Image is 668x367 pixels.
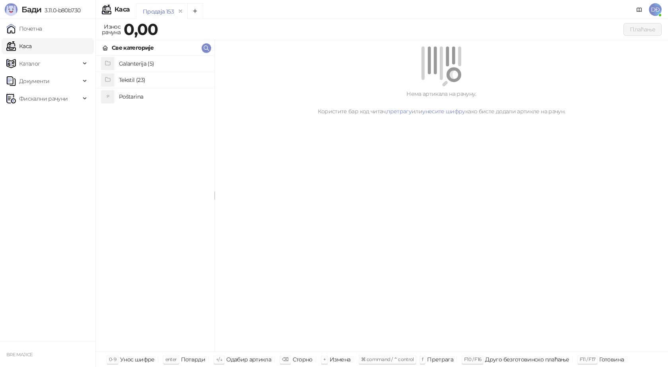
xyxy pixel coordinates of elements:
button: Плаћање [623,23,662,36]
span: Каталог [19,56,41,72]
small: BRE MAJICE [6,352,33,357]
a: претрагу [386,108,412,115]
span: ⌘ command / ⌃ control [361,356,414,362]
div: grid [96,56,214,351]
span: F11 / F17 [580,356,595,362]
div: Продаја 153 [143,7,174,16]
div: Одабир артикла [226,354,271,365]
a: Документација [633,3,646,16]
div: Унос шифре [120,354,155,365]
span: ⌫ [282,356,288,362]
span: 0-9 [109,356,116,362]
h4: Tekstil (23) [119,74,208,86]
a: Почетна [6,21,42,37]
div: Готовина [599,354,624,365]
a: Каса [6,38,31,54]
span: enter [165,356,177,362]
span: f [422,356,423,362]
button: remove [175,8,186,15]
a: унесите шифру [422,108,465,115]
div: Каса [115,6,130,13]
div: Измена [330,354,350,365]
h4: Galanterija (5) [119,57,208,70]
div: Све категорије [112,43,153,52]
span: Фискални рачуни [19,91,68,107]
div: Нема артикала на рачуну. Користите бар код читач, или како бисте додали артикле на рачун. [224,89,658,116]
span: + [323,356,326,362]
div: Друго безготовинско плаћање [485,354,569,365]
span: F10 / F16 [464,356,481,362]
button: Add tab [187,3,203,19]
span: Документи [19,73,49,89]
div: P [101,90,114,103]
div: Претрага [427,354,453,365]
div: Износ рачуна [100,21,122,37]
span: Бади [21,5,41,14]
span: DĐ [649,3,662,16]
h4: Poštarina [119,90,208,103]
span: 3.11.0-b80b730 [41,7,80,14]
span: ↑/↓ [216,356,222,362]
img: Logo [5,3,17,16]
div: Сторно [293,354,313,365]
strong: 0,00 [124,19,158,39]
div: Потврди [181,354,206,365]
